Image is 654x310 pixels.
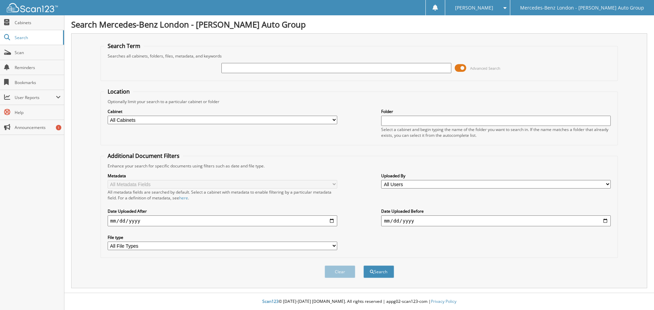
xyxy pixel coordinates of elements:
span: [PERSON_NAME] [455,6,493,10]
div: 1 [56,125,61,130]
span: Help [15,110,61,115]
span: Mercedes-Benz London - [PERSON_NAME] Auto Group [520,6,644,10]
label: Folder [381,109,611,114]
span: Advanced Search [470,66,500,71]
div: Enhance your search for specific documents using filters such as date and file type. [104,163,614,169]
div: Searches all cabinets, folders, files, metadata, and keywords [104,53,614,59]
span: Search [15,35,60,40]
div: All metadata fields are searched by default. Select a cabinet with metadata to enable filtering b... [108,189,337,201]
label: Uploaded By [381,173,611,179]
div: © [DATE]-[DATE] [DOMAIN_NAME]. All rights reserved | appg02-scan123-com | [64,293,654,310]
span: User Reports [15,95,56,100]
a: Privacy Policy [431,298,456,304]
legend: Additional Document Filters [104,152,183,160]
label: Date Uploaded Before [381,208,611,214]
div: Select a cabinet and begin typing the name of the folder you want to search in. If the name match... [381,127,611,138]
legend: Search Term [104,42,144,50]
input: start [108,215,337,226]
legend: Location [104,88,133,95]
label: Date Uploaded After [108,208,337,214]
button: Clear [325,265,355,278]
div: Optionally limit your search to a particular cabinet or folder [104,99,614,104]
span: Announcements [15,125,61,130]
span: Reminders [15,65,61,70]
a: here [179,195,188,201]
label: File type [108,234,337,240]
h1: Search Mercedes-Benz London - [PERSON_NAME] Auto Group [71,19,647,30]
input: end [381,215,611,226]
span: Cabinets [15,20,61,26]
label: Metadata [108,173,337,179]
img: scan123-logo-white.svg [7,3,58,12]
span: Scan [15,50,61,55]
button: Search [363,265,394,278]
span: Scan123 [262,298,279,304]
span: Bookmarks [15,80,61,85]
label: Cabinet [108,109,337,114]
